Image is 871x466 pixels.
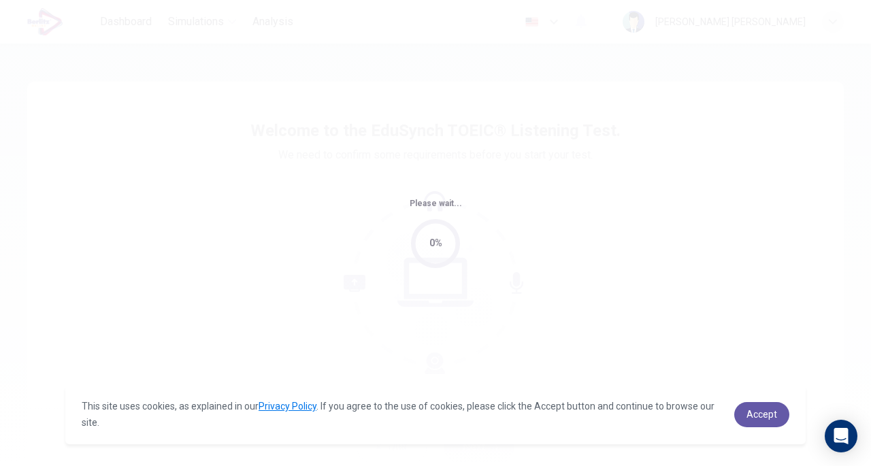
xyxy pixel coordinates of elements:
[410,199,462,208] span: Please wait...
[746,409,777,420] span: Accept
[825,420,857,452] div: Open Intercom Messenger
[82,401,714,428] span: This site uses cookies, as explained in our . If you agree to the use of cookies, please click th...
[429,235,442,251] div: 0%
[259,401,316,412] a: Privacy Policy
[65,384,806,444] div: cookieconsent
[734,402,789,427] a: dismiss cookie message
